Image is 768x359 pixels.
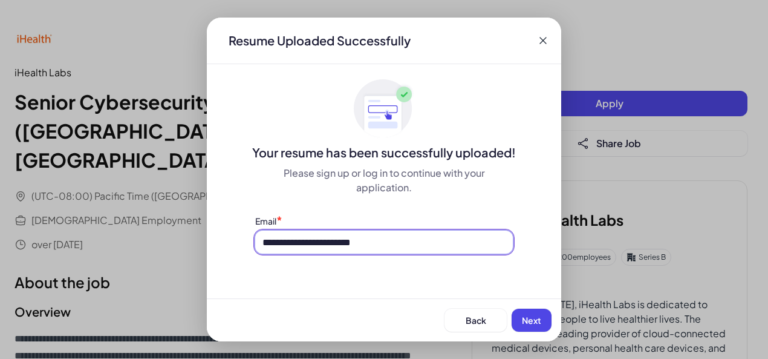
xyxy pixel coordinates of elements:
[466,315,486,326] span: Back
[354,79,414,139] img: ApplyedMaskGroup3.svg
[512,309,552,332] button: Next
[219,32,420,49] div: Resume Uploaded Successfully
[207,144,561,161] div: Your resume has been successfully uploaded!
[444,309,507,332] button: Back
[522,315,541,326] span: Next
[255,166,513,195] div: Please sign up or log in to continue with your application.
[255,216,276,226] label: Email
